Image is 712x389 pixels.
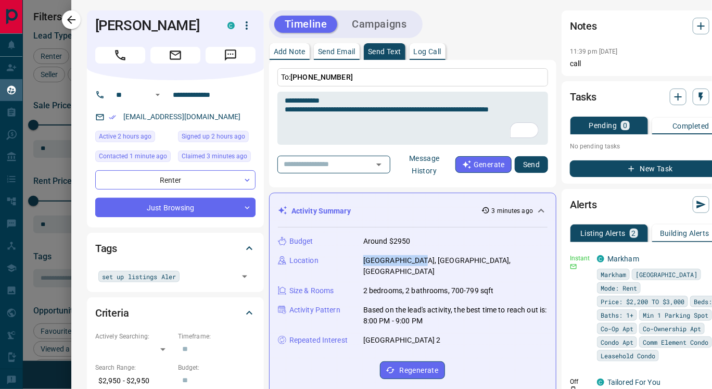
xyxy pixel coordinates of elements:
span: Mode: Rent [601,283,637,293]
p: To: [277,68,548,86]
div: Tue Aug 12 2025 [178,150,256,165]
p: Activity Summary [291,206,351,217]
span: Claimed 3 minutes ago [182,151,247,161]
p: 3 minutes ago [492,206,533,216]
span: Leasehold Condo [601,350,655,361]
span: Contacted 1 minute ago [99,151,167,161]
svg: Email Verified [109,114,116,121]
h2: Alerts [570,196,597,213]
span: Signed up 2 hours ago [182,131,245,142]
span: Price: $2,200 TO $3,000 [601,296,684,307]
p: Timeframe: [178,332,256,341]
p: Instant [570,254,591,263]
p: Budget [289,236,313,247]
p: Budget: [178,363,256,372]
span: Co-Op Apt [601,323,633,334]
p: [GEOGRAPHIC_DATA] 2 [363,335,441,346]
div: Tue Aug 12 2025 [95,150,173,165]
div: Tags [95,236,256,261]
button: Timeline [274,16,338,33]
span: Message [206,47,256,64]
button: Message History [393,150,455,179]
button: Regenerate [380,361,445,379]
h1: [PERSON_NAME] [95,17,212,34]
a: Markham [607,255,639,263]
button: Open [372,157,386,172]
span: [GEOGRAPHIC_DATA] [635,269,697,280]
p: Search Range: [95,363,173,372]
h2: Criteria [95,305,129,321]
p: Actively Searching: [95,332,173,341]
span: Baths: 1+ [601,310,633,320]
p: Activity Pattern [289,305,340,316]
p: [GEOGRAPHIC_DATA], [GEOGRAPHIC_DATA], [GEOGRAPHIC_DATA] [363,255,548,277]
p: Building Alerts [660,230,709,237]
p: 11:39 pm [DATE] [570,48,618,55]
button: Campaigns [341,16,417,33]
button: Generate [455,156,512,173]
p: Send Email [318,48,355,55]
div: Tue Aug 12 2025 [178,131,256,145]
div: condos.ca [597,255,604,262]
span: Markham [601,269,626,280]
div: condos.ca [227,22,235,29]
h2: Tasks [570,89,596,105]
p: Pending [589,122,617,129]
svg: Email [570,263,577,270]
span: Email [150,47,200,64]
p: 2 [632,230,636,237]
p: Location [289,255,319,266]
div: Tue Aug 12 2025 [95,131,173,145]
p: Off [570,377,591,386]
p: Size & Rooms [289,285,334,296]
button: Open [237,269,252,284]
h2: Notes [570,18,597,34]
button: Open [151,89,164,101]
span: set up listings Aler [102,271,176,282]
a: [EMAIL_ADDRESS][DOMAIN_NAME] [123,112,241,121]
p: Repeated Interest [289,335,348,346]
button: Send [515,156,548,173]
div: Criteria [95,300,256,325]
p: Log Call [414,48,441,55]
span: [PHONE_NUMBER] [290,73,353,81]
span: Call [95,47,145,64]
a: Tailored For You [607,378,660,386]
div: Activity Summary3 minutes ago [278,202,548,221]
div: Just Browsing [95,198,256,217]
p: 2 bedrooms, 2 bathrooms, 700-799 sqft [363,285,494,296]
p: Based on the lead's activity, the best time to reach out is: 8:00 PM - 9:00 PM [363,305,548,327]
div: Renter [95,170,256,190]
span: Comm Element Condo [643,337,708,347]
span: Co-Ownership Apt [643,323,701,334]
p: Completed [672,122,709,130]
span: Min 1 Parking Spot [643,310,708,320]
textarea: To enrich screen reader interactions, please activate Accessibility in Grammarly extension settings [285,96,541,141]
p: Send Text [368,48,401,55]
p: Listing Alerts [580,230,626,237]
h2: Tags [95,240,117,257]
div: condos.ca [597,379,604,386]
p: Add Note [274,48,306,55]
p: Around $2950 [363,236,411,247]
p: 0 [623,122,627,129]
span: Active 2 hours ago [99,131,151,142]
span: Condo Apt [601,337,633,347]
